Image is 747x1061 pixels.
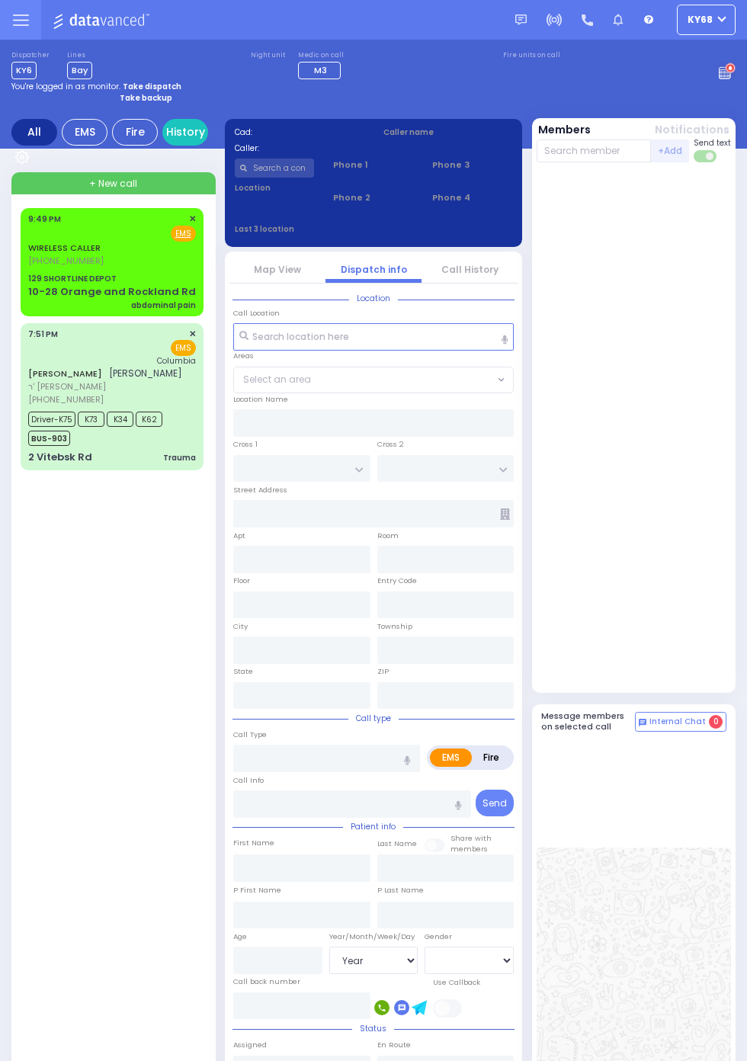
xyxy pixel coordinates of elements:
[251,51,285,60] label: Night unit
[233,666,253,677] label: State
[163,452,196,463] div: Trauma
[11,81,120,92] span: You're logged in as monitor.
[233,439,258,450] label: Cross 1
[433,977,480,988] label: Use Callback
[233,729,267,740] label: Call Type
[677,5,736,35] button: ky68
[432,159,512,171] span: Phone 3
[538,122,591,138] button: Members
[349,293,398,304] span: Location
[28,393,104,405] span: [PHONE_NUMBER]
[333,191,413,204] span: Phone 2
[377,666,389,677] label: ZIP
[688,13,713,27] span: ky68
[639,719,646,726] img: comment-alt.png
[233,775,264,786] label: Call Info
[333,159,413,171] span: Phone 1
[162,119,208,146] a: History
[377,621,412,632] label: Township
[28,284,196,300] div: 10-28 Orange and Rockland Rd
[709,715,723,729] span: 0
[233,323,514,351] input: Search location here
[233,1040,267,1050] label: Assigned
[233,621,248,632] label: City
[157,355,196,367] span: Columbia
[11,62,37,79] span: KY6
[28,242,101,254] a: WIRELESS CALLER
[432,191,512,204] span: Phone 4
[233,885,281,896] label: P First Name
[655,122,729,138] button: Notifications
[123,81,181,92] strong: Take dispatch
[343,821,403,832] span: Patient info
[377,885,424,896] label: P Last Name
[28,367,102,380] a: [PERSON_NAME]
[28,255,104,267] span: [PHONE_NUMBER]
[430,748,472,767] label: EMS
[233,976,300,987] label: Call back number
[53,11,154,30] img: Logo
[235,143,364,154] label: Caller:
[233,351,254,361] label: Areas
[233,931,247,942] label: Age
[112,119,158,146] div: Fire
[341,263,407,276] a: Dispatch info
[476,790,514,816] button: Send
[235,159,315,178] input: Search a contact
[107,412,133,427] span: K34
[314,64,327,76] span: M3
[233,394,288,405] label: Location Name
[254,263,301,276] a: Map View
[28,450,92,465] div: 2 Vitebsk Rd
[175,228,191,239] u: EMS
[649,716,706,727] span: Internal Chat
[694,149,718,164] label: Turn off text
[235,182,315,194] label: Location
[694,137,731,149] span: Send text
[89,177,137,191] span: + New call
[11,51,50,60] label: Dispatcher
[67,62,92,79] span: Bay
[243,373,311,386] span: Select an area
[515,14,527,26] img: message.svg
[233,838,274,848] label: First Name
[28,431,70,446] span: BUS-903
[471,748,511,767] label: Fire
[136,412,162,427] span: K62
[28,380,182,393] span: ר' [PERSON_NAME]
[235,127,364,138] label: Cad:
[450,844,488,854] span: members
[67,51,92,60] label: Lines
[383,127,513,138] label: Caller name
[441,263,499,276] a: Call History
[78,412,104,427] span: K73
[28,412,75,427] span: Driver-K75
[425,931,452,942] label: Gender
[377,838,417,849] label: Last Name
[189,213,196,226] span: ✕
[131,300,196,311] div: abdominal pain
[500,508,510,520] span: Other building occupants
[377,439,404,450] label: Cross 2
[233,485,287,495] label: Street Address
[62,119,107,146] div: EMS
[635,712,726,732] button: Internal Chat 0
[189,328,196,341] span: ✕
[541,711,636,731] h5: Message members on selected call
[233,530,245,541] label: Apt
[171,340,196,356] span: EMS
[377,575,417,586] label: Entry Code
[377,1040,411,1050] label: En Route
[120,92,172,104] strong: Take backup
[348,713,399,724] span: Call type
[28,329,58,340] span: 7:51 PM
[233,575,250,586] label: Floor
[329,931,418,942] div: Year/Month/Week/Day
[28,213,61,225] span: 9:49 PM
[233,308,280,319] label: Call Location
[28,273,117,284] div: 129 SHORTLINE DEPOT
[450,833,492,843] small: Share with
[352,1023,394,1034] span: Status
[537,139,652,162] input: Search member
[503,51,560,60] label: Fire units on call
